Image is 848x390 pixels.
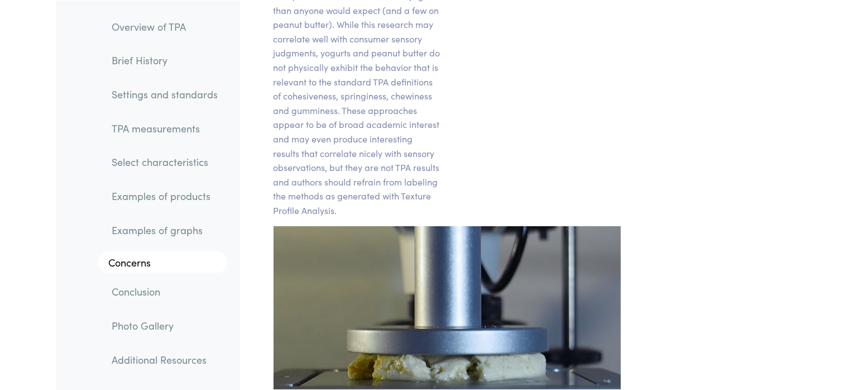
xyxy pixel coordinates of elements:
[103,279,227,305] a: Conclusion
[103,312,227,338] a: Photo Gallery
[267,226,628,389] img: tofu, compressed to 75%
[103,115,227,141] a: TPA measurements
[103,47,227,73] a: Brief History
[103,346,227,372] a: Additional Resources
[103,13,227,39] a: Overview of TPA
[103,183,227,209] a: Examples of products
[98,251,227,273] a: Concerns
[103,81,227,107] a: Settings and standards
[103,217,227,242] a: Examples of graphs
[103,149,227,175] a: Select characteristics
